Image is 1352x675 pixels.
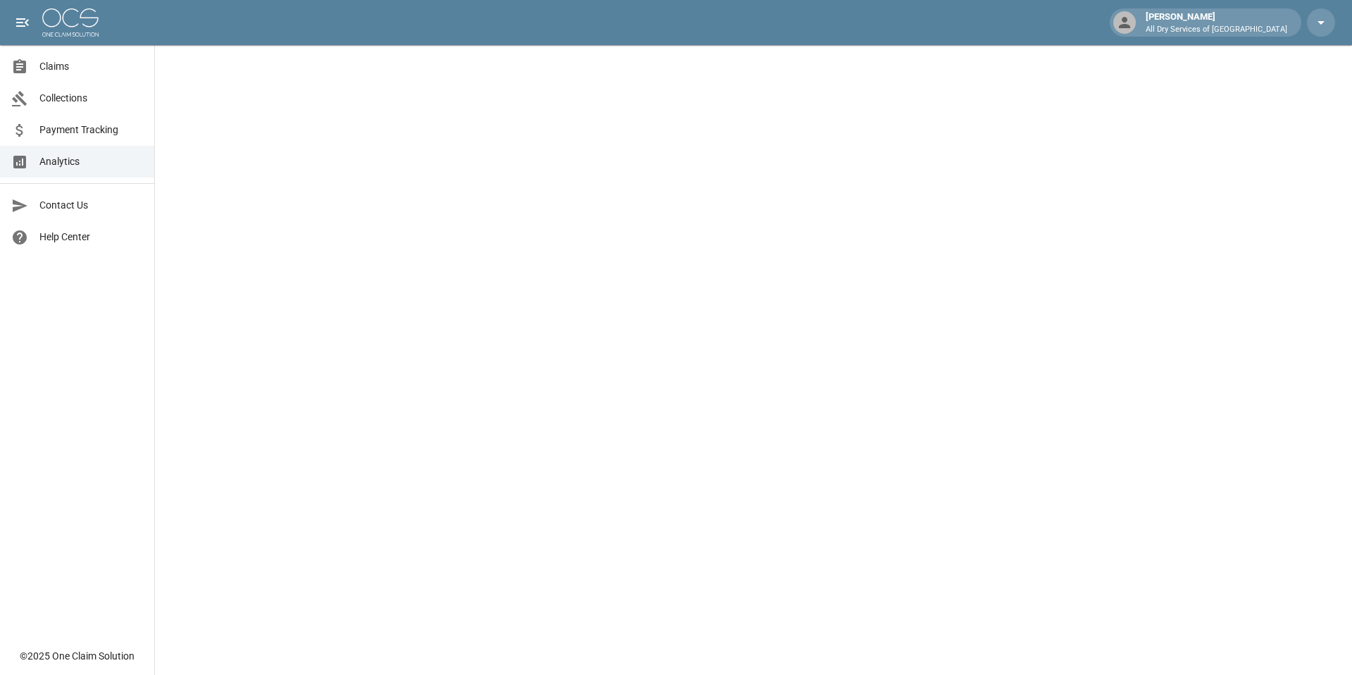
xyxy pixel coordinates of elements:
[39,91,143,106] span: Collections
[155,45,1352,671] iframe: Embedded Dashboard
[39,123,143,137] span: Payment Tracking
[8,8,37,37] button: open drawer
[20,649,134,663] div: © 2025 One Claim Solution
[42,8,99,37] img: ocs-logo-white-transparent.png
[39,59,143,74] span: Claims
[1146,24,1287,36] p: All Dry Services of [GEOGRAPHIC_DATA]
[39,230,143,244] span: Help Center
[39,154,143,169] span: Analytics
[1140,10,1293,35] div: [PERSON_NAME]
[39,198,143,213] span: Contact Us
